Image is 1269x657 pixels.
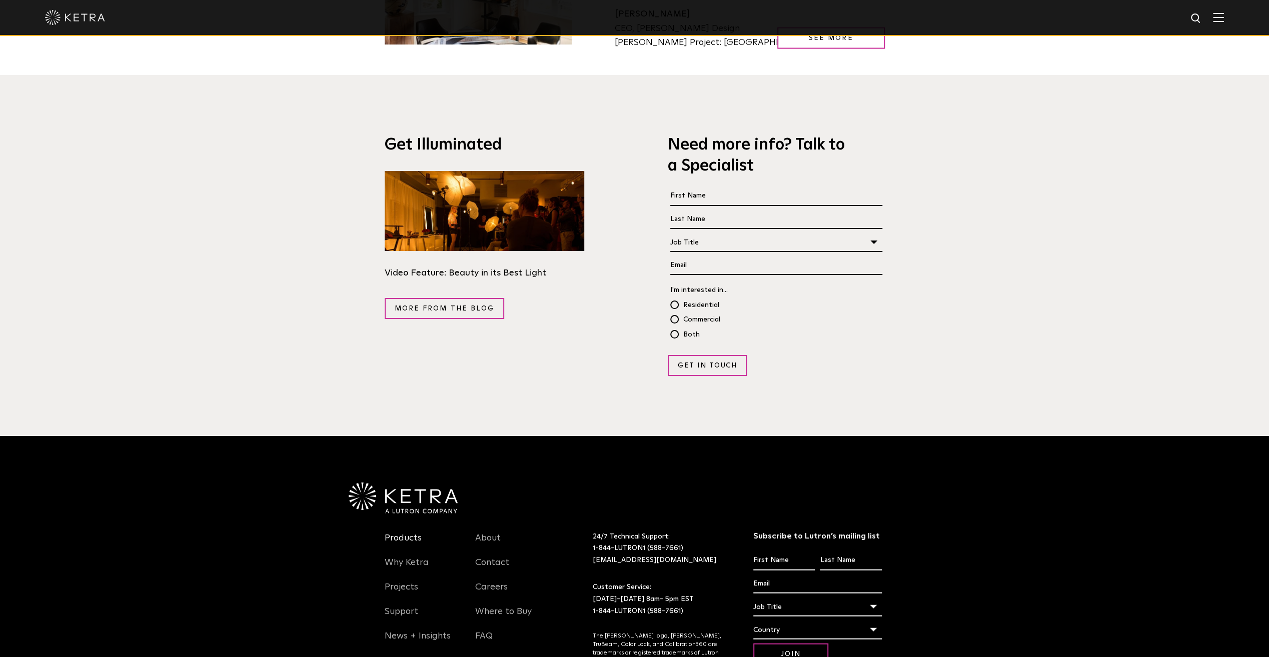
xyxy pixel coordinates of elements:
a: Contact [475,557,509,580]
p: 24/7 Technical Support: [593,531,728,566]
img: ketra-logo-2019-white [45,10,105,25]
a: Video Feature: Beauty in its Best Light [385,171,584,280]
span: Commercial [670,312,720,327]
input: Last Name [670,210,882,229]
input: First Name [753,551,815,570]
span: I'm interested in... [670,286,728,293]
img: Ketra+Beauty [385,171,584,251]
a: News + Insights [385,630,451,653]
a: [EMAIL_ADDRESS][DOMAIN_NAME] [593,556,716,563]
div: Job Title [753,597,882,616]
p: Customer Service: [DATE]-[DATE] 8am- 5pm EST [593,581,728,617]
a: 1-844-LUTRON1 (588-7661) [593,607,683,614]
input: Email [670,256,882,275]
input: Last Name [820,551,881,570]
a: Why Ketra [385,557,429,580]
img: Hamburger%20Nav.svg [1213,12,1224,22]
a: About [475,532,501,555]
h3: Get Illuminated [385,135,584,156]
div: Country [753,620,882,639]
a: See More [777,27,885,49]
a: Where to Buy [475,606,532,629]
a: Careers [475,581,508,604]
img: Ketra-aLutronCo_White_RGB [349,482,458,513]
h3: Need more info? Talk to a Specialist [668,135,848,176]
h3: Subscribe to Lutron’s mailing list [753,531,882,541]
div: Video Feature: Beauty in its Best Light [385,266,584,280]
a: Support [385,606,418,629]
input: Get in Touch [668,355,747,376]
a: More from the blog [385,298,505,319]
div: Job Title [670,233,882,252]
span: Both [670,327,700,342]
input: First Name [670,186,882,205]
a: Products [385,532,422,555]
img: search icon [1190,12,1202,25]
input: Email [753,574,882,593]
span: Residential [670,298,719,312]
a: 1-844-LUTRON1 (588-7661) [593,544,683,551]
div: Navigation Menu [475,531,551,653]
div: Navigation Menu [385,531,461,653]
a: Projects [385,581,418,604]
a: FAQ [475,630,493,653]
